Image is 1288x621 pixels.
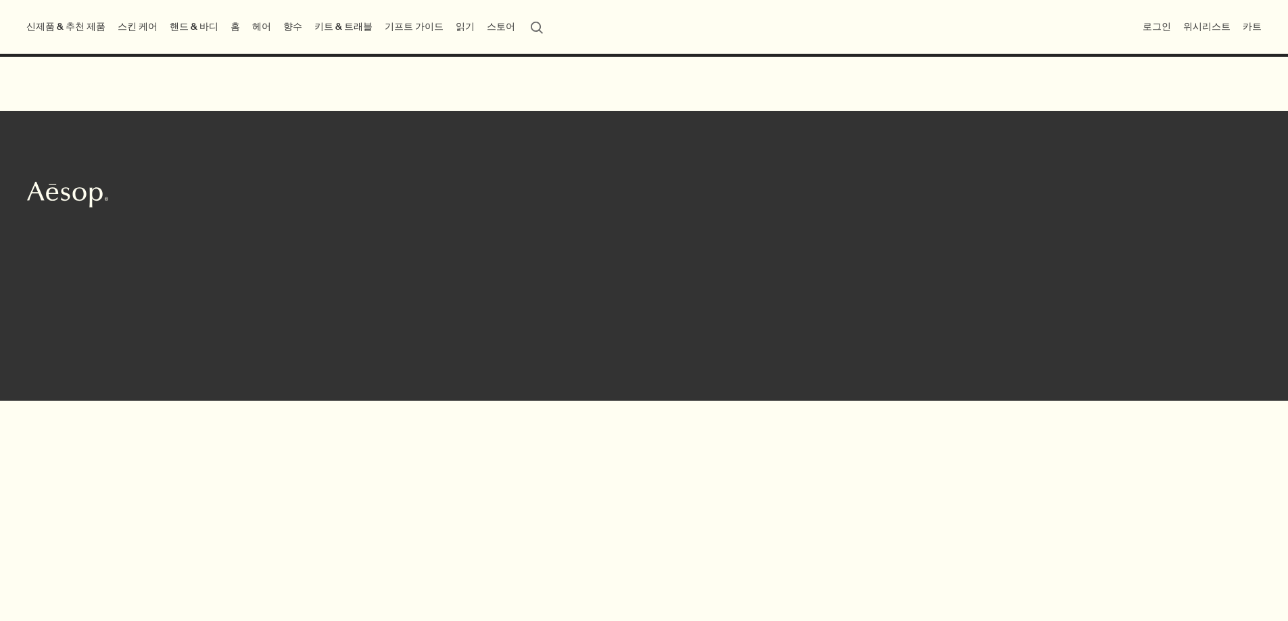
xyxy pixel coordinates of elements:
[525,14,549,39] button: 검색창 열기
[312,18,375,36] a: 키트 & 트래블
[54,468,448,495] h2: 유형별 제품 탐색하기
[453,18,477,36] a: 읽기
[382,18,446,36] a: 기프트 가이드
[1045,557,1274,578] h3: 데오도란트
[1140,18,1174,36] button: 로그인
[214,185,590,212] h1: 핸드 & 바디
[484,18,518,36] button: 스토어
[14,557,244,578] h3: 핸드 워시 & 밤
[228,18,243,36] a: 홈
[214,222,590,259] p: 이솝의 바디와 핸드 제품은 효과적인 클렌징, 수분 공급, 퍼스널 케어에 따른 고민 완화 등 일상적일 수 있는 경험을 한층 풍성하게 만들어줍니다.
[1240,18,1264,36] button: 카트
[27,181,108,208] svg: Aesop
[167,18,221,36] a: 핸드 & 바디
[24,178,112,215] a: Aesop
[24,18,108,36] button: 신제품 & 추천 제품
[272,557,502,578] h3: 바 솝
[787,557,1017,578] h3: 바디 밤 & 오일
[1180,18,1233,36] a: 위시리스트
[281,18,305,36] a: 향수
[249,18,274,36] a: 헤어
[115,18,160,36] a: 스킨 케어
[529,557,759,578] h3: 바디 클렌저 & 스크럽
